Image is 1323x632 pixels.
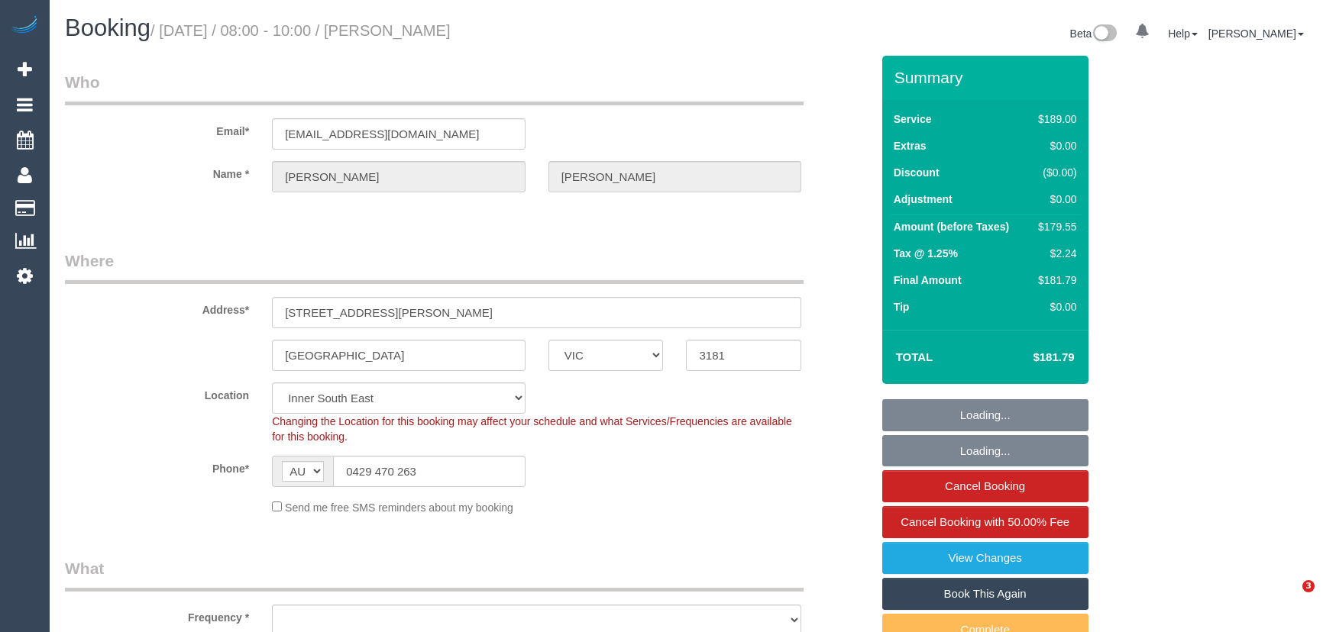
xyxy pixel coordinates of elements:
div: $0.00 [1032,138,1076,153]
label: Tip [894,299,910,314]
a: [PERSON_NAME] [1208,27,1304,40]
label: Frequency * [53,605,260,625]
div: $2.24 [1032,246,1076,261]
input: Phone* [333,456,526,487]
input: Suburb* [272,340,526,371]
iframe: Intercom live chat [1271,580,1308,617]
a: Help [1168,27,1198,40]
div: ($0.00) [1032,165,1076,180]
label: Extras [894,138,927,153]
label: Discount [894,165,940,180]
span: Send me free SMS reminders about my booking [285,501,513,514]
span: Cancel Booking with 50.00% Fee [901,515,1069,528]
h3: Summary [894,69,1081,86]
label: Location [53,382,260,403]
label: Email* [53,118,260,139]
label: Adjustment [894,192,953,207]
input: First Name* [272,161,526,192]
label: Phone* [53,456,260,476]
small: / [DATE] / 08:00 - 10:00 / [PERSON_NAME] [150,22,451,39]
div: $179.55 [1032,219,1076,234]
img: Automaid Logo [9,15,40,37]
a: Cancel Booking [882,470,1088,502]
label: Name * [53,161,260,182]
input: Email* [272,118,526,150]
legend: What [65,557,804,592]
a: Beta [1070,27,1118,40]
div: $0.00 [1032,299,1076,314]
div: $0.00 [1032,192,1076,207]
h4: $181.79 [987,351,1074,364]
label: Final Amount [894,272,962,288]
legend: Where [65,250,804,284]
span: Changing the Location for this booking may affect your schedule and what Services/Frequencies are... [272,415,792,443]
img: New interface [1092,24,1117,44]
a: Book This Again [882,578,1088,610]
a: View Changes [882,542,1088,574]
div: $189.00 [1032,111,1076,127]
label: Address* [53,297,260,318]
span: 3 [1302,580,1315,592]
label: Service [894,111,932,127]
legend: Who [65,71,804,105]
label: Tax @ 1.25% [894,246,958,261]
strong: Total [896,350,933,363]
a: Cancel Booking with 50.00% Fee [882,506,1088,538]
label: Amount (before Taxes) [894,219,1009,234]
input: Post Code* [686,340,801,371]
span: Booking [65,15,150,41]
input: Last Name* [548,161,802,192]
div: $181.79 [1032,272,1076,288]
